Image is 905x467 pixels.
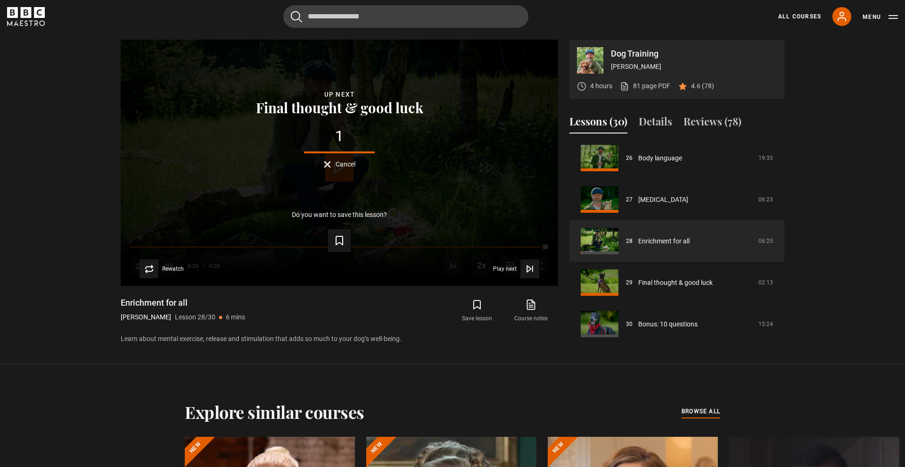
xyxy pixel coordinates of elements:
[136,129,543,144] div: 1
[7,7,45,26] svg: BBC Maestro
[638,236,690,246] a: Enrichment for all
[638,195,688,205] a: [MEDICAL_DATA]
[638,278,713,288] a: Final thought & good luck
[691,81,714,91] p: 4.6 (78)
[283,5,528,28] input: Search
[638,319,698,329] a: Bonus: 10 questions
[863,12,898,22] button: Toggle navigation
[291,11,302,23] button: Submit the search query
[611,50,777,58] p: Dog Training
[226,312,245,322] p: 6 mins
[336,161,355,167] span: Cancel
[185,402,364,422] h2: Explore similar courses
[590,81,612,91] p: 4 hours
[638,153,682,163] a: Body language
[121,40,558,286] video-js: Video Player
[682,407,720,416] span: browse all
[493,259,539,278] button: Play next
[136,89,543,100] div: Up next
[253,100,426,115] button: Final thought & good luck
[683,114,741,133] button: Reviews (78)
[140,259,184,278] button: Rewatch
[162,266,184,272] span: Rewatch
[682,407,720,417] a: browse all
[620,81,670,91] a: 81 page PDF
[569,114,627,133] button: Lessons (30)
[493,266,517,272] span: Play next
[324,161,355,168] button: Cancel
[121,334,558,344] p: Learn about mental exercise, release and stimulation that adds so much to your dog’s well-being.
[611,62,777,72] p: [PERSON_NAME]
[450,297,504,325] button: Save lesson
[175,312,215,322] p: Lesson 28/30
[504,297,558,325] a: Course notes
[778,12,821,21] a: All Courses
[292,211,387,218] p: Do you want to save this lesson?
[121,297,245,309] h1: Enrichment for all
[121,312,171,322] p: [PERSON_NAME]
[639,114,672,133] button: Details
